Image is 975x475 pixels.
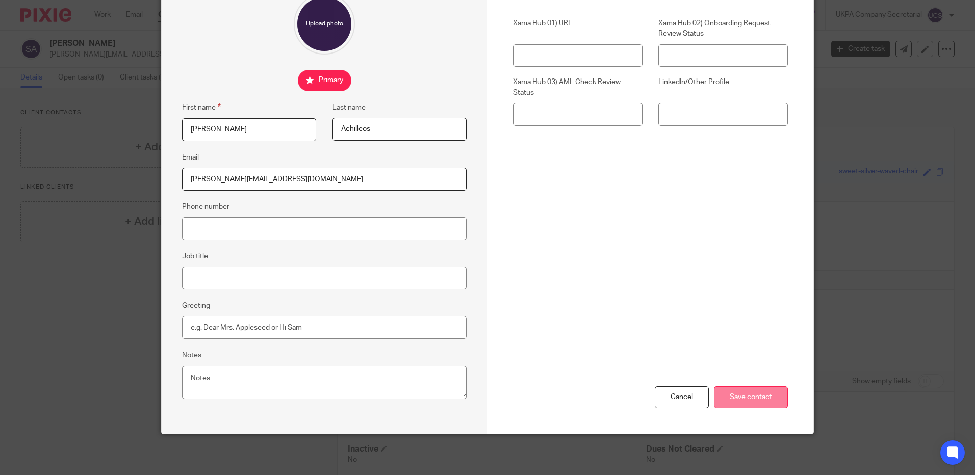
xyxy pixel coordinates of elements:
[182,350,201,360] label: Notes
[513,18,643,39] label: Xama Hub 01) URL
[182,316,467,339] input: e.g. Dear Mrs. Appleseed or Hi Sam
[714,386,788,408] input: Save contact
[182,101,221,113] label: First name
[658,77,788,98] label: LinkedIn/Other Profile
[513,77,643,98] label: Xama Hub 03) AML Check Review Status
[332,102,366,113] label: Last name
[658,18,788,39] label: Xama Hub 02) Onboarding Request Review Status
[182,152,199,163] label: Email
[182,301,210,311] label: Greeting
[182,202,229,212] label: Phone number
[655,386,709,408] div: Cancel
[182,251,208,261] label: Job title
